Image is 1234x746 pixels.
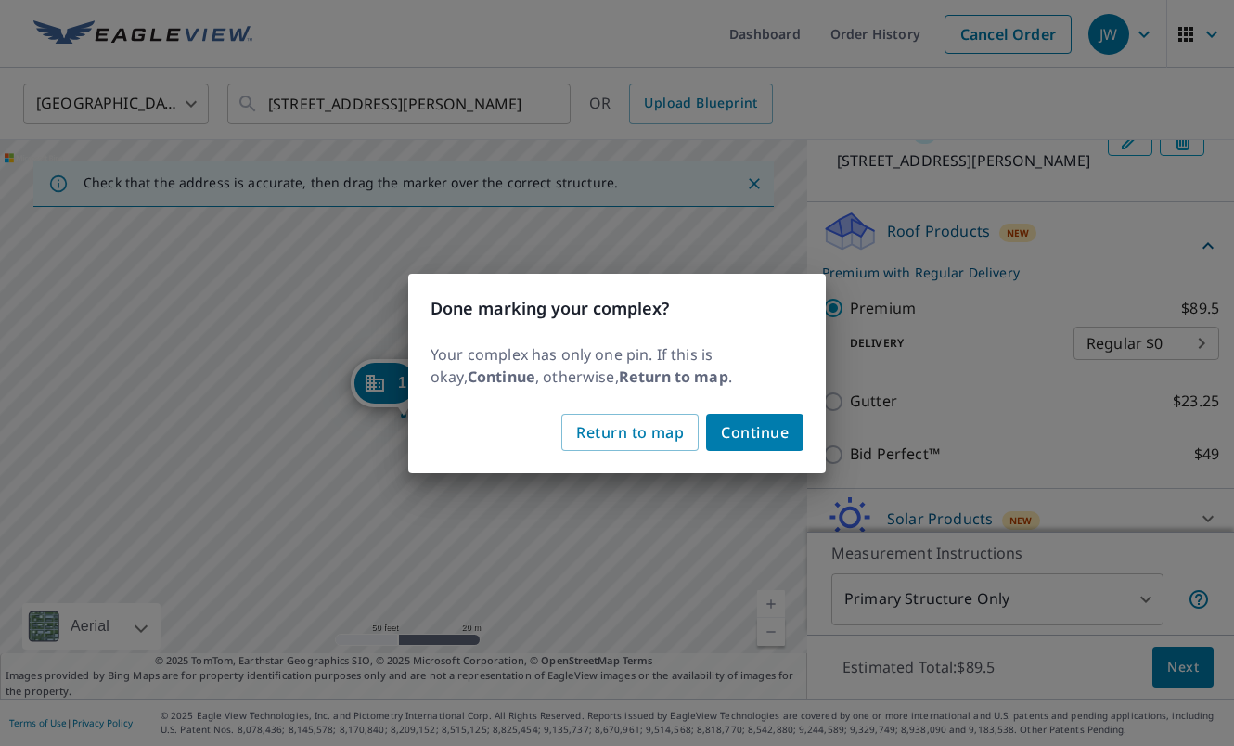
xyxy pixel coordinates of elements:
p: Your complex has only one pin. If this is okay, , otherwise, . [431,343,803,388]
span: Return to map [576,419,684,445]
button: Return to map [561,414,699,451]
b: Continue [468,367,535,387]
button: Continue [706,414,803,451]
span: Continue [721,419,789,445]
h3: Done marking your complex? [431,296,803,321]
b: Return to map [619,367,728,387]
